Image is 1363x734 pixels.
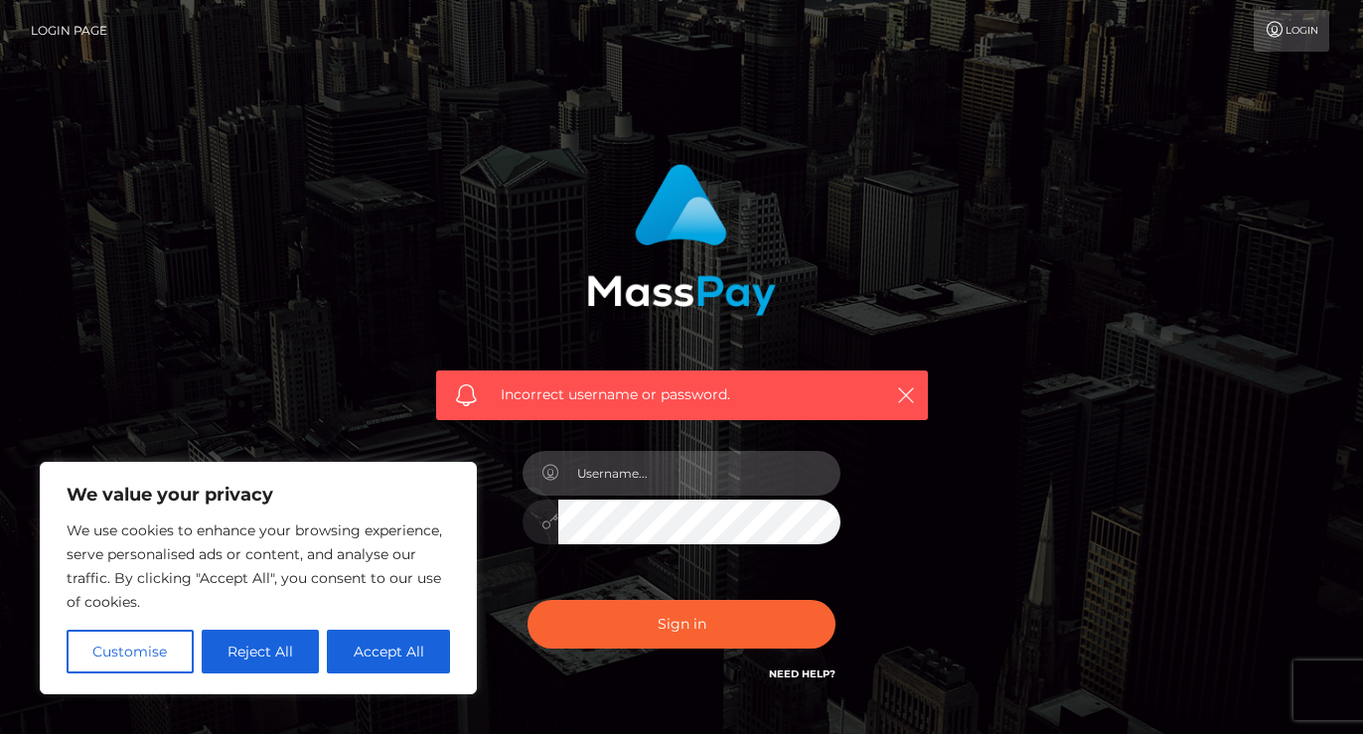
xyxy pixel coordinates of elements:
[40,462,477,694] div: We value your privacy
[327,630,450,673] button: Accept All
[31,10,107,52] a: Login Page
[1254,10,1329,52] a: Login
[67,518,450,614] p: We use cookies to enhance your browsing experience, serve personalised ads or content, and analys...
[769,667,835,680] a: Need Help?
[501,384,863,405] span: Incorrect username or password.
[528,600,835,649] button: Sign in
[558,451,840,496] input: Username...
[202,630,320,673] button: Reject All
[67,483,450,507] p: We value your privacy
[67,630,194,673] button: Customise
[587,164,776,316] img: MassPay Login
